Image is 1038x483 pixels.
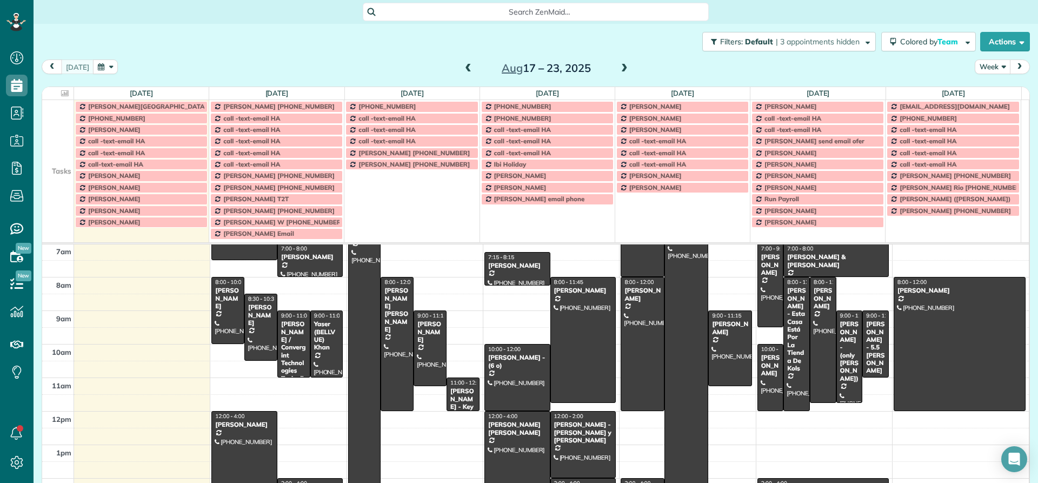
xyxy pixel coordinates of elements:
[494,160,527,168] span: Ibi Holiday
[281,245,307,252] span: 7:00 - 8:00
[248,295,277,302] span: 8:30 - 10:30
[223,195,289,203] span: [PERSON_NAME] T2T
[980,32,1030,51] button: Actions
[450,387,476,434] div: [PERSON_NAME] - Key At The Office -- (3)o
[900,149,956,157] span: call -text-email HA
[840,312,869,319] span: 9:00 - 11:45
[937,37,960,47] span: Team
[787,253,885,269] div: [PERSON_NAME] & [PERSON_NAME]
[745,37,774,47] span: Default
[900,160,956,168] span: call -text-email HA
[629,160,686,168] span: call -text-email HA
[488,421,547,436] div: [PERSON_NAME] [PERSON_NAME]
[88,149,145,157] span: call -text-email HA
[384,279,414,286] span: 8:00 - 12:00
[900,195,1010,203] span: [PERSON_NAME] ([PERSON_NAME])
[281,312,310,319] span: 9:00 - 11:00
[88,171,141,180] span: [PERSON_NAME]
[866,312,895,319] span: 9:00 - 11:00
[401,89,424,97] a: [DATE]
[494,171,547,180] span: [PERSON_NAME]
[764,207,817,215] span: [PERSON_NAME]
[52,348,71,356] span: 10am
[215,413,244,420] span: 12:00 - 4:00
[488,346,521,353] span: 10:00 - 12:00
[56,448,71,457] span: 1pm
[88,160,143,168] span: call-text-email HA
[900,207,1011,215] span: [PERSON_NAME] [PHONE_NUMBER]
[554,279,583,286] span: 8:00 - 11:45
[488,262,547,269] div: [PERSON_NAME]
[223,125,280,134] span: call -text-email HA
[215,279,244,286] span: 8:00 - 10:00
[223,114,280,122] span: call -text-email HA
[494,183,547,191] span: [PERSON_NAME]
[900,171,1011,180] span: [PERSON_NAME] [PHONE_NUMBER]
[88,195,141,203] span: [PERSON_NAME]
[223,218,355,226] span: [PERSON_NAME] W [PHONE_NUMBER] call
[56,281,71,289] span: 8am
[52,381,71,390] span: 11am
[494,195,585,203] span: [PERSON_NAME] email phone
[223,207,335,215] span: [PERSON_NAME] [PHONE_NUMBER]
[265,89,289,97] a: [DATE]
[478,62,614,74] h2: 17 – 23, 2025
[807,89,830,97] a: [DATE]
[900,37,962,47] span: Colored by
[761,253,781,276] div: [PERSON_NAME]
[223,102,335,110] span: [PERSON_NAME] [PHONE_NUMBER]
[764,149,817,157] span: [PERSON_NAME]
[16,270,31,281] span: New
[900,114,957,122] span: [PHONE_NUMBER]
[56,314,71,323] span: 9am
[787,245,813,252] span: 7:00 - 8:00
[358,160,470,168] span: [PERSON_NAME] [PHONE_NUMBER]
[494,102,551,110] span: [PHONE_NUMBER]
[56,247,71,256] span: 7am
[720,37,743,47] span: Filters:
[417,312,447,319] span: 9:00 - 11:15
[88,183,141,191] span: [PERSON_NAME]
[494,137,551,145] span: call -text-email HA
[671,89,694,97] a: [DATE]
[629,102,682,110] span: [PERSON_NAME]
[764,218,817,226] span: [PERSON_NAME]
[942,89,965,97] a: [DATE]
[88,137,145,145] span: call -text-email HA
[787,287,807,372] div: [PERSON_NAME] - Esta Casa Está Por La Tienda De Kols
[900,183,1022,191] span: [PERSON_NAME] Rio [PHONE_NUMBER]
[502,61,523,75] span: Aug
[1009,59,1030,74] button: next
[42,59,62,74] button: prev
[900,102,1010,110] span: [EMAIL_ADDRESS][DOMAIN_NAME]
[223,137,280,145] span: call -text-email HA
[223,229,294,237] span: [PERSON_NAME] Email
[450,379,483,386] span: 11:00 - 12:00
[215,421,274,428] div: [PERSON_NAME]
[764,102,817,110] span: [PERSON_NAME]
[764,114,821,122] span: call -text-email HA
[488,413,517,420] span: 12:00 - 4:00
[629,125,682,134] span: [PERSON_NAME]
[281,320,307,445] div: [PERSON_NAME] / Convergint Technologies Tuckwila [PERSON_NAME] / Convergint Technologies
[223,149,280,157] span: call -text-email HA
[761,354,781,377] div: [PERSON_NAME]
[897,287,1022,294] div: [PERSON_NAME]
[761,346,794,353] span: 10:00 - 12:00
[215,287,241,310] div: [PERSON_NAME]
[16,243,31,254] span: New
[554,421,613,444] div: [PERSON_NAME] - [PERSON_NAME] y [PERSON_NAME]
[764,160,817,168] span: [PERSON_NAME]
[629,114,682,122] span: [PERSON_NAME]
[88,114,145,122] span: [PHONE_NUMBER]
[223,160,280,168] span: call -text-email HA
[88,207,141,215] span: [PERSON_NAME]
[494,149,551,157] span: call -text-email HA
[417,320,443,343] div: [PERSON_NAME]
[281,253,340,261] div: [PERSON_NAME]
[61,59,94,74] button: [DATE]
[712,312,741,319] span: 9:00 - 11:15
[764,195,799,203] span: Run Payroll
[814,279,843,286] span: 8:00 - 11:45
[881,32,976,51] button: Colored byTeam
